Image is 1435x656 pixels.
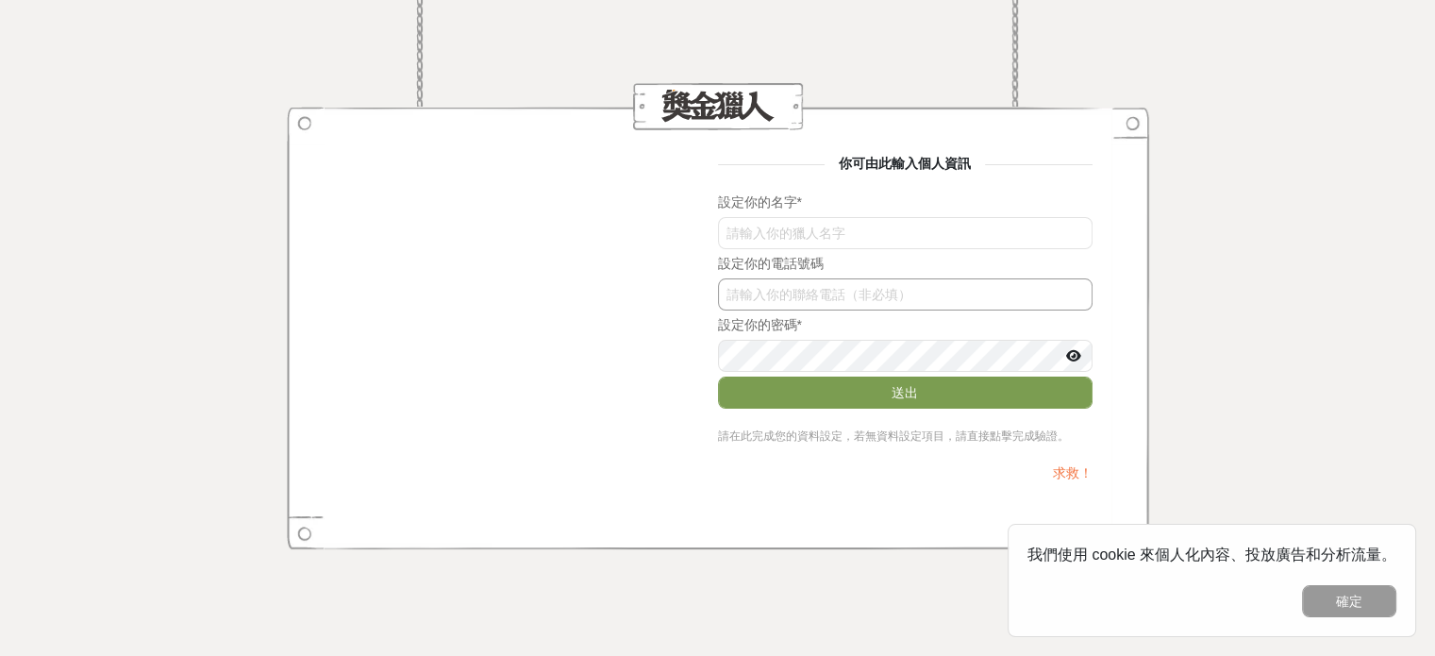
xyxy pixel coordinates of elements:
input: 請輸入你的獵人名字 [718,217,1093,249]
button: 送出 [718,377,1093,409]
span: 我們使用 cookie 來個人化內容、投放廣告和分析流量。 [1027,547,1396,563]
div: 設定你的名字 * [718,193,1093,212]
div: 設定你的電話號碼 [718,254,1093,274]
a: 求救！ [1052,465,1092,480]
input: 請輸入你的聯絡電話（非必填） [718,278,1093,311]
span: 請在此完成您的資料設定，若無資料設定項目，請直接點擊完成驗證。 [718,429,1069,443]
div: 設定你的密碼 * [718,315,1093,335]
span: 你可由此輸入個人資訊 [825,156,985,171]
button: 確定 [1302,585,1396,617]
